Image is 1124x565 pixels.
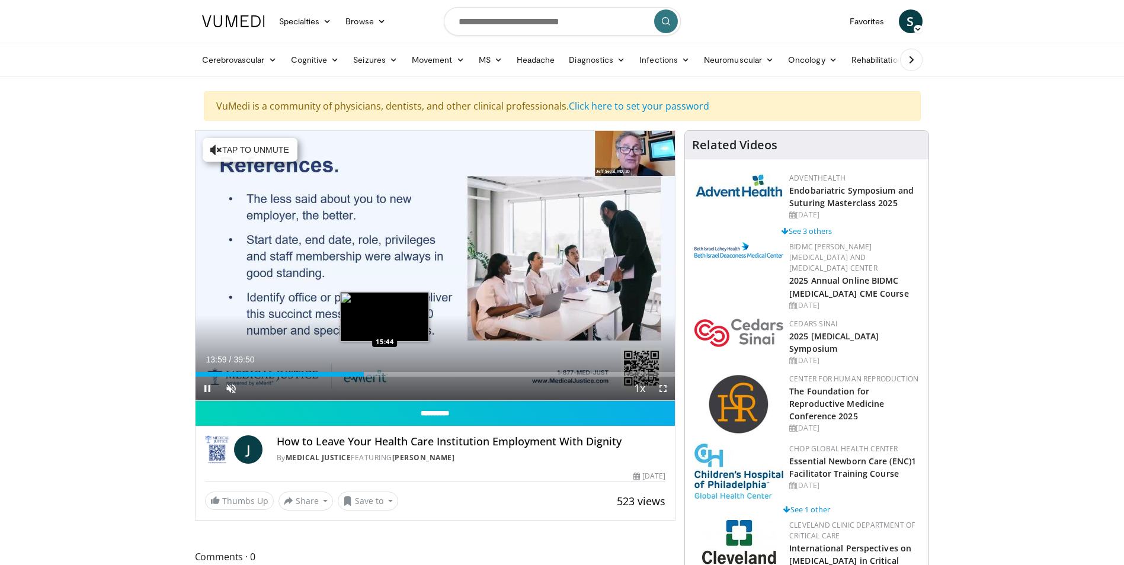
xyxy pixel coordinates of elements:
[789,480,919,491] div: [DATE]
[694,173,783,197] img: 5c3c682d-da39-4b33-93a5-b3fb6ba9580b.jpg.150x105_q85_autocrop_double_scale_upscale_version-0.2.jpg
[202,15,265,27] img: VuMedi Logo
[651,377,675,400] button: Fullscreen
[284,48,347,72] a: Cognitive
[277,435,666,448] h4: How to Leave Your Health Care Institution Employment With Dignity
[195,48,284,72] a: Cerebrovascular
[633,471,665,481] div: [DATE]
[632,48,697,72] a: Infections
[205,492,274,510] a: Thumbs Up
[444,7,681,36] input: Search topics, interventions
[789,520,915,541] a: Cleveland Clinic Department of Critical Care
[694,444,783,499] img: 8fbf8b72-0f77-40e1-90f4-9648163fd298.jpg.150x105_q85_autocrop_double_scale_upscale_version-0.2.jpg
[708,374,770,436] img: c058e059-5986-4522-8e32-16b7599f4943.png.150x105_q85_autocrop_double_scale_upscale_version-0.2.png
[789,210,919,220] div: [DATE]
[789,275,909,298] a: 2025 Annual Online BIDMC [MEDICAL_DATA] CME Course
[196,131,675,401] video-js: Video Player
[789,374,918,384] a: Center for Human Reproduction
[694,242,783,258] img: c96b19ec-a48b-46a9-9095-935f19585444.png.150x105_q85_autocrop_double_scale_upscale_version-0.2.png
[697,48,781,72] a: Neuromuscular
[205,435,229,464] img: Medical Justice
[789,300,919,311] div: [DATE]
[472,48,510,72] a: MS
[692,138,777,152] h4: Related Videos
[278,492,334,511] button: Share
[392,452,455,463] a: [PERSON_NAME]
[789,355,919,366] div: [DATE]
[789,173,846,183] a: AdventHealth
[899,9,923,33] a: S
[843,9,892,33] a: Favorites
[569,99,709,113] a: Click here to set your password
[338,492,398,511] button: Save to
[234,435,262,464] a: J
[206,355,227,364] span: 13:59
[783,504,830,515] a: See 1 other
[789,242,878,273] a: BIDMC [PERSON_NAME][MEDICAL_DATA] and [MEDICAL_DATA] Center
[340,292,429,342] img: image.jpeg
[789,330,879,354] a: 2025 [MEDICAL_DATA] Symposium
[338,9,393,33] a: Browse
[789,423,919,434] div: [DATE]
[844,48,910,72] a: Rehabilitation
[272,9,339,33] a: Specialties
[694,319,783,347] img: 7e905080-f4a2-4088-8787-33ce2bef9ada.png.150x105_q85_autocrop_double_scale_upscale_version-0.2.png
[195,549,676,564] span: Comments 0
[196,372,675,377] div: Progress Bar
[617,494,665,508] span: 523 views
[196,377,219,400] button: Pause
[219,377,243,400] button: Unmute
[510,48,562,72] a: Headache
[233,355,254,364] span: 39:50
[204,91,921,121] div: VuMedi is a community of physicians, dentists, and other clinical professionals.
[405,48,472,72] a: Movement
[277,452,666,463] div: By FEATURING
[789,185,914,208] a: Endobariatric Symposium and Suturing Masterclass 2025
[229,355,232,364] span: /
[203,138,297,162] button: Tap to unmute
[562,48,632,72] a: Diagnostics
[789,455,916,479] a: Essential Newborn Care (ENC)1 Facilitator Training Course
[346,48,405,72] a: Seizures
[627,377,651,400] button: Playback Rate
[789,386,884,422] a: The Foundation for Reproductive Medicine Conference 2025
[789,444,898,454] a: CHOP Global Health Center
[286,452,351,463] a: Medical Justice
[789,319,837,329] a: Cedars Sinai
[782,226,832,236] a: See 3 others
[781,48,844,72] a: Oncology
